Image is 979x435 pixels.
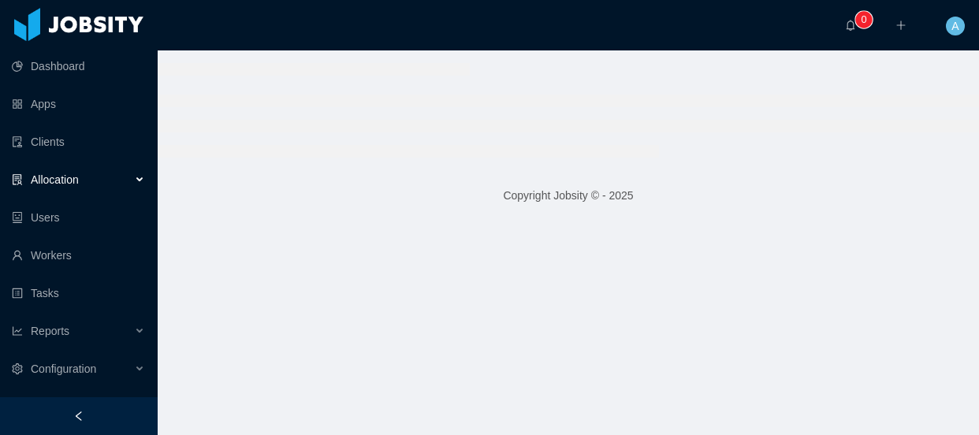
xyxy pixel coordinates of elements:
[12,50,145,82] a: icon: pie-chartDashboard
[856,12,872,28] sup: 0
[31,173,79,186] span: Allocation
[12,325,23,336] i: icon: line-chart
[12,363,23,374] i: icon: setting
[158,169,979,223] footer: Copyright Jobsity © - 2025
[31,325,69,337] span: Reports
[31,362,96,375] span: Configuration
[951,17,959,35] span: A
[12,88,145,120] a: icon: appstoreApps
[845,20,856,31] i: icon: bell
[12,240,145,271] a: icon: userWorkers
[12,126,145,158] a: icon: auditClients
[895,20,906,31] i: icon: plus
[12,277,145,309] a: icon: profileTasks
[12,202,145,233] a: icon: robotUsers
[12,174,23,185] i: icon: solution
